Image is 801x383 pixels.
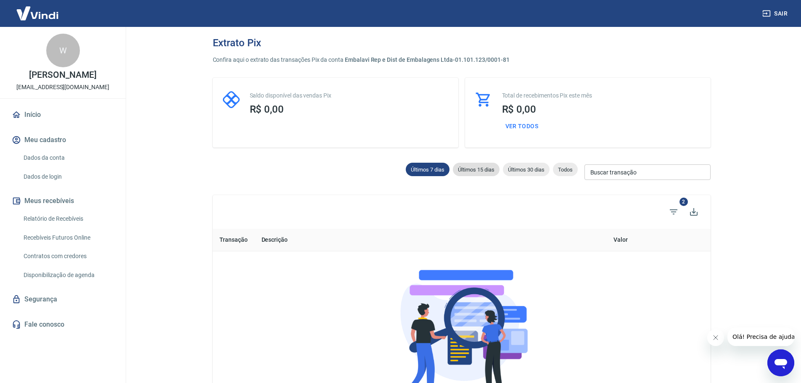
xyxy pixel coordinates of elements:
iframe: Botão para abrir a janela de mensagens [767,349,794,376]
span: Últimos 30 dias [503,166,550,173]
span: Últimos 7 dias [406,166,449,173]
button: Meus recebíveis [10,192,116,210]
p: Saldo disponível das vendas Pix [250,91,448,100]
span: 2 [679,198,688,206]
button: Meu cadastro [10,131,116,149]
a: Recebíveis Futuros Online [20,229,116,246]
span: Todos [553,166,578,173]
button: Sair [761,6,791,21]
div: Últimos 7 dias [406,163,449,176]
a: Contratos com credores [20,248,116,265]
span: Olá! Precisa de ajuda? [5,6,71,13]
button: Ver todos [502,119,542,134]
th: Valor [478,229,634,251]
a: Segurança [10,290,116,309]
a: Fale conosco [10,315,116,334]
span: Filtros [664,202,684,222]
iframe: Mensagem da empresa [727,328,794,346]
h3: Extrato Pix [213,37,261,49]
a: Relatório de Recebíveis [20,210,116,227]
a: Início [10,106,116,124]
a: Disponibilização de agenda [20,267,116,284]
a: Dados da conta [20,149,116,166]
p: Confira aqui o extrato das transações Pix da conta [213,55,711,64]
div: Todos [553,163,578,176]
span: Embalavi Rep e Dist de Embalagens Ltda - 01.101.123/0001-81 [345,56,510,63]
p: Total de recebimentos Pix este mês [502,91,701,100]
div: Últimos 30 dias [503,163,550,176]
th: Descrição [255,229,479,251]
th: Transação [213,229,255,251]
div: W [46,34,80,67]
p: [EMAIL_ADDRESS][DOMAIN_NAME] [16,83,109,92]
a: Dados de login [20,168,116,185]
span: R$ 0,00 [250,103,284,115]
button: Exportar extrato [684,202,704,222]
span: Últimos 15 dias [453,166,500,173]
p: [PERSON_NAME] [29,71,96,79]
img: Vindi [10,0,65,26]
div: Últimos 15 dias [453,163,500,176]
span: R$ 0,00 [502,103,537,115]
iframe: Fechar mensagem [707,329,724,346]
